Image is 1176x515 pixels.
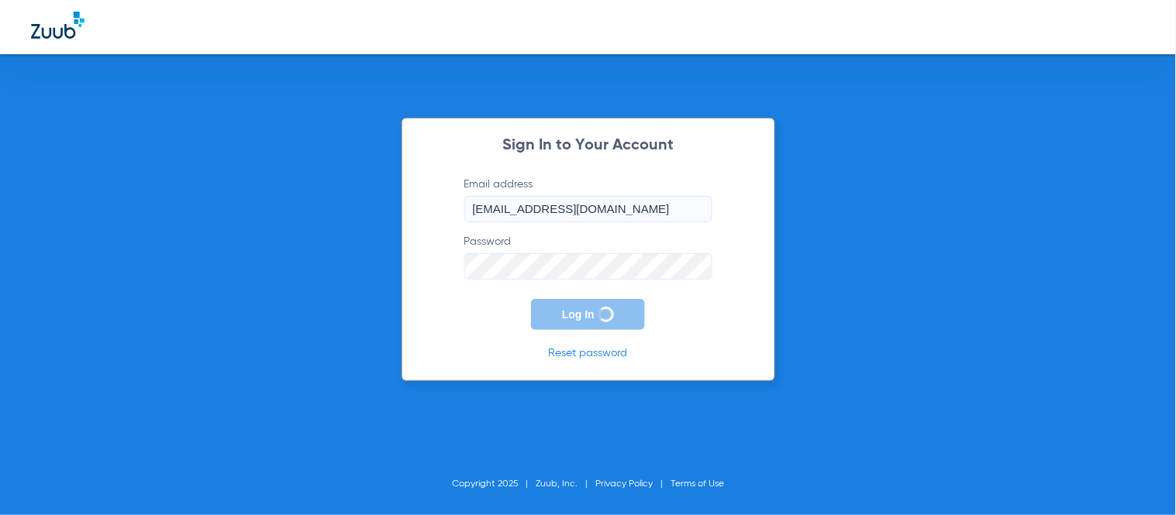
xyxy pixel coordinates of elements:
[536,476,595,492] li: Zuub, Inc.
[562,308,595,321] span: Log In
[464,253,712,280] input: Password
[441,138,736,153] h2: Sign In to Your Account
[595,479,653,489] a: Privacy Policy
[671,479,724,489] a: Terms of Use
[464,177,712,222] label: Email address
[531,299,645,330] button: Log In
[549,348,628,359] a: Reset password
[31,12,84,39] img: Zuub Logo
[464,234,712,280] label: Password
[452,476,536,492] li: Copyright 2025
[1098,441,1176,515] iframe: Chat Widget
[464,196,712,222] input: Email address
